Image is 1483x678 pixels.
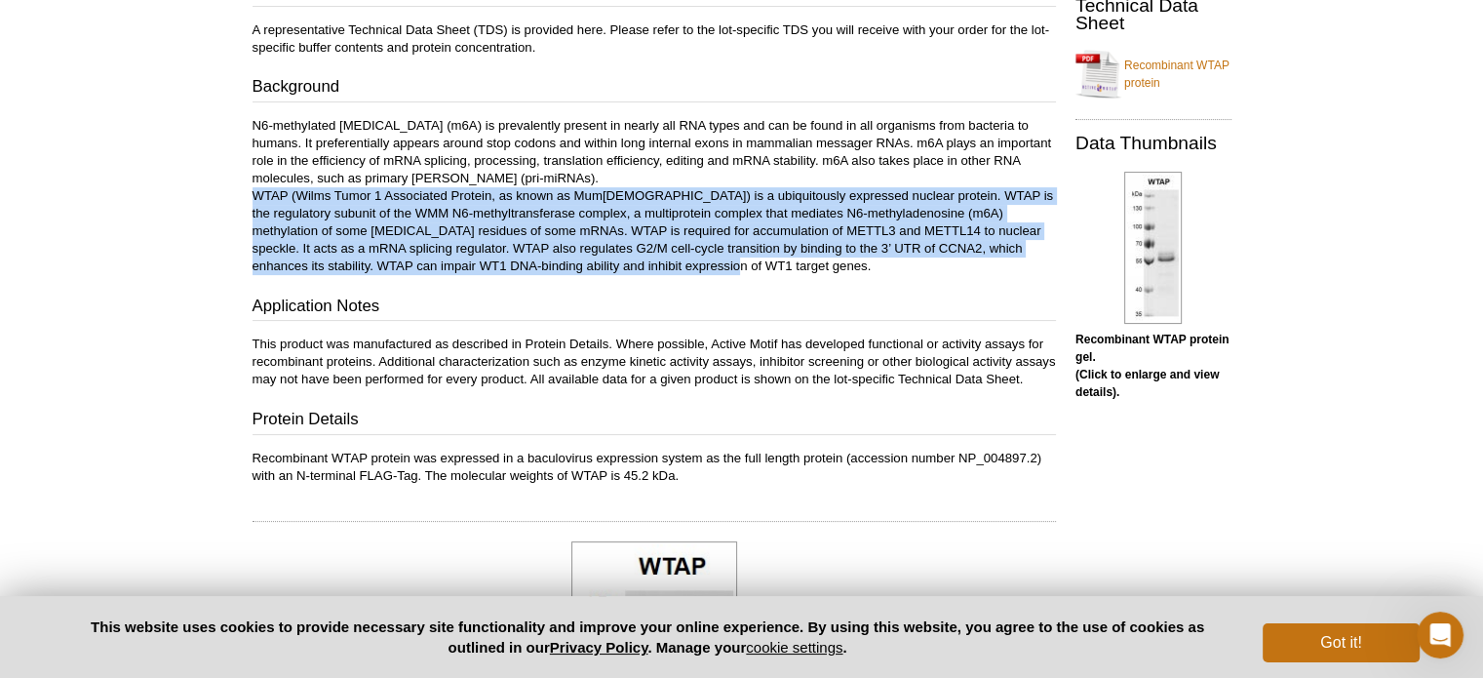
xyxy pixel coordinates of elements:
h2: Data Thumbnails [1075,135,1231,152]
button: Got it! [1263,623,1419,662]
img: Recombinant WTAP protein gel. [1124,172,1182,324]
p: A representative Technical Data Sheet (TDS) is provided here. Please refer to the lot-specific TD... [253,21,1056,57]
a: Privacy Policy [550,639,648,656]
a: Recombinant WTAP protein [1075,45,1231,103]
b: Recombinant WTAP protein gel [1075,333,1229,399]
h3: Protein Details [253,408,1056,435]
h3: Background [253,75,1056,102]
h3: Application Notes [253,295,1056,322]
p: N6-methylated [MEDICAL_DATA] (m6A) is prevalently present in nearly all RNA types and can be foun... [253,117,1056,275]
p: This product was manufactured as described in Protein Details. Where possible, Active Motif has d... [253,336,1056,388]
iframe: Intercom live chat [1417,612,1463,658]
b: . (Click to enlarge and view details). [1075,350,1219,399]
p: Recombinant WTAP protein was expressed in a baculovirus expression system as the full length prot... [253,450,1056,485]
button: cookie settings [746,639,842,656]
p: This website uses cookies to provide necessary site functionality and improve your online experie... [64,617,1231,658]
